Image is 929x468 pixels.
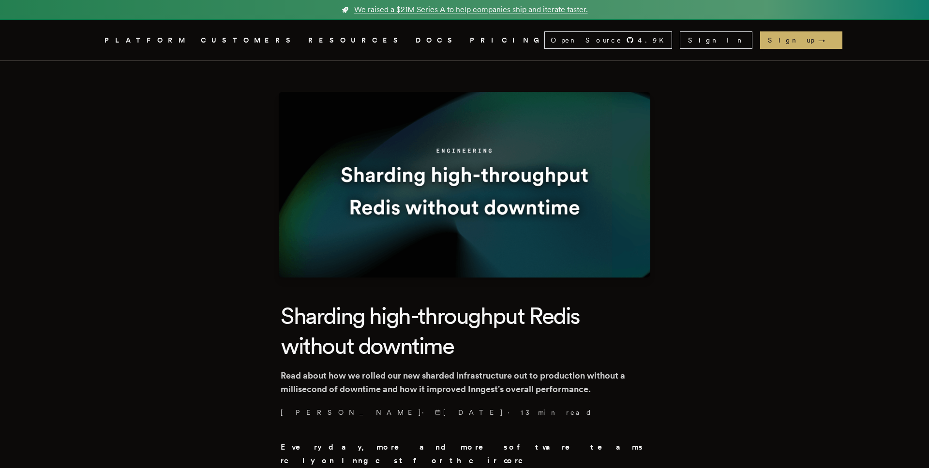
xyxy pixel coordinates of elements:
h1: Sharding high-throughput Redis without downtime [281,301,648,361]
a: Sign In [680,31,752,49]
span: We raised a $21M Series A to help companies ship and iterate faster. [354,4,588,15]
nav: Global [77,20,852,60]
p: [PERSON_NAME] · · [281,408,648,417]
a: CUSTOMERS [201,34,297,46]
p: Read about how we rolled our new sharded infrastructure out to production without a millisecond o... [281,369,648,396]
span: [DATE] [435,408,504,417]
a: PRICING [470,34,544,46]
img: Featured image for Sharding high-throughput Redis without downtime blog post [279,92,650,278]
span: 13 min read [521,408,592,417]
span: 4.9 K [638,35,670,45]
a: DOCS [416,34,458,46]
button: PLATFORM [105,34,189,46]
a: Sign up [760,31,842,49]
button: RESOURCES [308,34,404,46]
span: Open Source [551,35,622,45]
span: → [818,35,835,45]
